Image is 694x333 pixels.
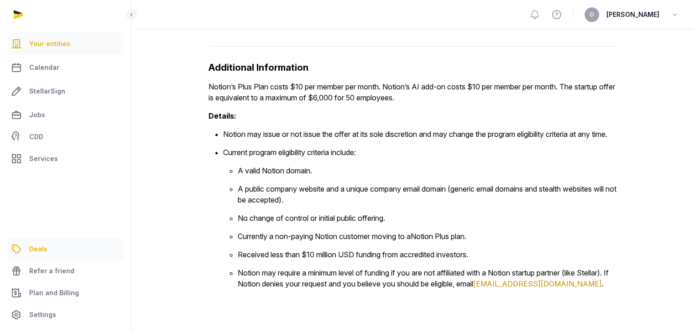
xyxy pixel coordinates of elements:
a: Settings [7,304,124,326]
span: Your entities [29,38,70,49]
li: A valid Notion domain. [238,165,617,176]
a: Deals [7,238,124,260]
a: [EMAIL_ADDRESS][DOMAIN_NAME] [473,279,602,288]
button: D [584,7,599,22]
span: StellarSign [29,86,65,97]
a: Notion Plus plan [411,232,464,241]
li: Notion may require a minimum level of funding if you are not affiliated with a Notion startup par... [238,267,617,289]
a: Refer a friend [7,260,124,282]
h5: Additional Information [209,61,617,74]
li: Currently a non-paying Notion customer moving to a . [238,231,617,242]
li: A public company website and a unique company email domain (generic email domains and stealth web... [238,183,617,205]
li: No change of control or initial public offering. [238,213,617,224]
span: Jobs [29,109,45,120]
li: Notion may issue or not issue the offer at its sole discretion and may change the program eligibi... [223,129,617,140]
iframe: Chat Widget [648,289,694,333]
strong: Details: [209,111,236,120]
a: Jobs [7,104,124,126]
span: Refer a friend [29,265,74,276]
a: Plan and Billing [7,282,124,304]
span: Deals [29,244,47,255]
span: CDD [29,131,43,142]
a: StellarSign [7,80,124,102]
span: Settings [29,309,56,320]
span: Services [29,153,58,164]
a: Services [7,148,124,170]
span: Plan and Billing [29,287,79,298]
a: Your entities [7,33,124,55]
a: CDD [7,128,124,146]
span: [PERSON_NAME] [606,9,659,20]
p: Notion’s Plus Plan costs $10 per member per month. Notion’s AI add-on costs $10 per member per mo... [209,81,617,103]
li: Current program eligibility criteria include: [223,147,617,289]
a: Calendar [7,57,124,78]
li: Received less than $10 million USD funding from accredited investors. [238,249,617,260]
span: Calendar [29,62,59,73]
span: D [590,12,594,17]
